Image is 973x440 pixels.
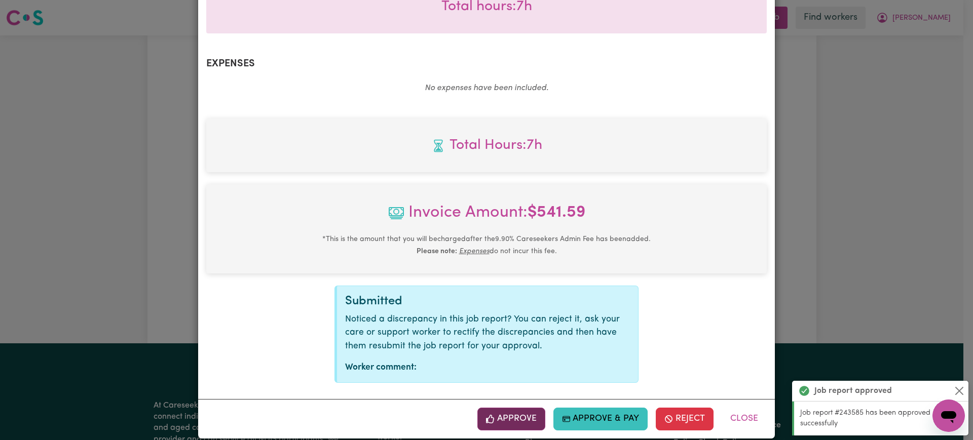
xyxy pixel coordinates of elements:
[206,58,767,70] h2: Expenses
[425,84,548,92] em: No expenses have been included.
[932,399,965,432] iframe: Button to launch messaging window
[459,248,490,255] u: Expenses
[345,363,417,372] strong: Worker comment:
[528,205,585,221] b: $ 541.59
[322,235,651,255] small: This is the amount that you will be charged after the 9.90 % Careseekers Admin Fee has been added...
[345,313,630,353] p: Noticed a discrepancy in this job report? You can reject it, ask your care or support worker to r...
[800,408,962,429] p: Job report #243585 has been approved successfully
[477,408,545,430] button: Approve
[345,295,402,307] span: Submitted
[417,248,457,255] b: Please note:
[553,408,648,430] button: Approve & Pay
[814,385,892,397] strong: Job report approved
[214,135,759,156] span: Total hours worked: 7 hours
[214,201,759,233] span: Invoice Amount:
[953,385,965,397] button: Close
[722,408,767,430] button: Close
[656,408,714,430] button: Reject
